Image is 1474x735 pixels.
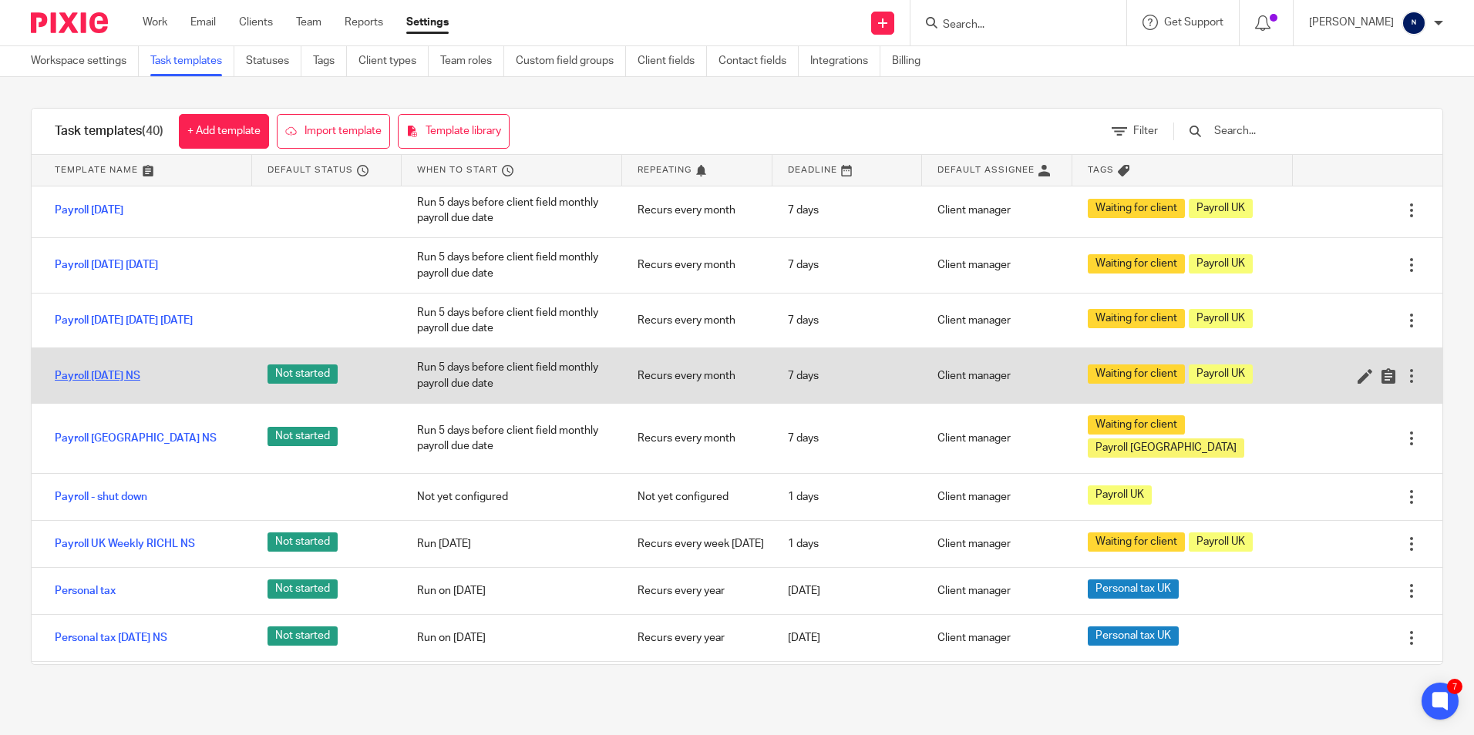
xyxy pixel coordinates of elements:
[1095,440,1237,455] span: Payroll [GEOGRAPHIC_DATA]
[31,12,108,33] img: Pixie
[772,478,922,516] div: 1 days
[31,46,139,76] a: Workspace settings
[313,46,347,76] a: Tags
[772,619,922,657] div: [DATE]
[55,368,140,384] a: Payroll [DATE] NS
[143,15,167,30] a: Work
[1196,200,1245,216] span: Payroll UK
[922,619,1072,657] div: Client manager
[1402,11,1426,35] img: Screenshot%202025-08-05%20101949.png
[1196,310,1245,326] span: Payroll UK
[922,478,1072,516] div: Client manager
[55,257,158,273] a: Payroll [DATE] [DATE]
[402,238,622,293] div: Run 5 days before client field monthly payroll due date
[268,163,353,176] span: Default status
[402,619,622,657] div: Run on [DATE]
[1095,256,1177,271] span: Waiting for client
[402,478,622,516] div: Not yet configured
[622,191,772,230] div: Recurs every month
[1164,17,1223,28] span: Get Support
[179,114,269,149] a: + Add template
[345,15,383,30] a: Reports
[268,532,338,552] span: Not started
[772,572,922,610] div: [DATE]
[406,15,449,30] a: Settings
[772,191,922,230] div: 7 days
[402,411,622,466] div: Run 5 days before client field monthly payroll due date
[772,246,922,284] div: 7 days
[55,431,217,446] a: Payroll [GEOGRAPHIC_DATA] NS
[402,572,622,610] div: Run on [DATE]
[922,246,1072,284] div: Client manager
[922,572,1072,610] div: Client manager
[622,478,772,516] div: Not yet configured
[622,357,772,395] div: Recurs every month
[268,364,338,384] span: Not started
[402,294,622,348] div: Run 5 days before client field monthly payroll due date
[638,163,692,176] span: Repeating
[55,536,195,552] a: Payroll UK Weekly RICHL NS
[516,46,626,76] a: Custom field groups
[622,419,772,458] div: Recurs every month
[239,15,273,30] a: Clients
[246,46,301,76] a: Statuses
[55,489,147,505] a: Payroll - shut down
[941,18,1080,32] input: Search
[402,348,622,403] div: Run 5 days before client field monthly payroll due date
[190,15,216,30] a: Email
[810,46,880,76] a: Integrations
[922,419,1072,458] div: Client manager
[1095,366,1177,381] span: Waiting for client
[150,46,234,76] a: Task templates
[922,525,1072,563] div: Client manager
[1196,256,1245,271] span: Payroll UK
[1447,679,1462,694] div: 7
[1213,123,1392,139] input: Search...
[622,301,772,340] div: Recurs every month
[1095,534,1177,549] span: Waiting for client
[1088,163,1114,176] span: Tags
[922,301,1072,340] div: Client manager
[622,246,772,284] div: Recurs every month
[268,626,338,646] span: Not started
[1133,126,1158,136] span: Filter
[440,46,504,76] a: Team roles
[55,630,167,646] a: Personal tax [DATE] NS
[788,163,837,176] span: Deadline
[1309,15,1394,30] p: [PERSON_NAME]
[718,46,799,76] a: Contact fields
[772,301,922,340] div: 7 days
[55,313,193,328] a: Payroll [DATE] [DATE] [DATE]
[622,525,772,563] div: Recurs every week [DATE]
[1095,581,1171,596] span: Personal tax UK
[277,114,390,149] a: Import template
[1196,534,1245,549] span: Payroll UK
[1095,487,1144,502] span: Payroll UK
[142,125,163,137] span: (40)
[398,114,510,149] a: Template library
[1095,628,1171,643] span: Personal tax UK
[772,419,922,458] div: 7 days
[622,619,772,657] div: Recurs every year
[268,579,338,599] span: Not started
[1095,310,1177,326] span: Waiting for client
[1196,366,1245,381] span: Payroll UK
[55,583,116,599] a: Personal tax
[55,163,138,176] span: Template name
[937,163,1035,176] span: Default assignee
[1095,200,1177,216] span: Waiting for client
[772,525,922,563] div: 1 days
[772,357,922,395] div: 7 days
[892,46,932,76] a: Billing
[922,191,1072,230] div: Client manager
[922,357,1072,395] div: Client manager
[402,183,622,238] div: Run 5 days before client field monthly payroll due date
[55,203,123,218] a: Payroll [DATE]
[296,15,321,30] a: Team
[55,123,163,139] h1: Task templates
[402,525,622,563] div: Run [DATE]
[417,163,498,176] span: When to start
[358,46,429,76] a: Client types
[1095,417,1177,432] span: Waiting for client
[268,427,338,446] span: Not started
